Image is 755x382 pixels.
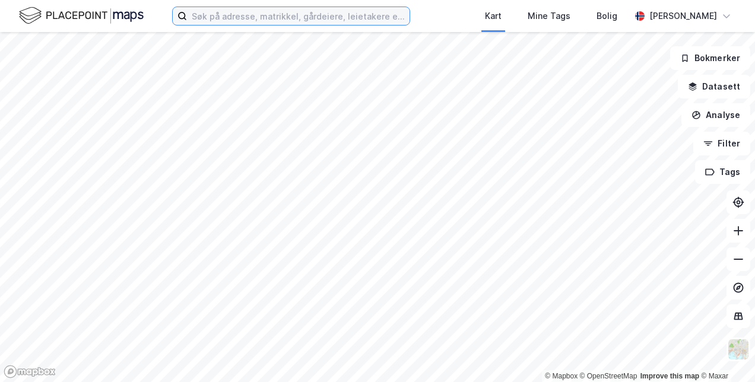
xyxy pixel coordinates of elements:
[597,9,617,23] div: Bolig
[696,325,755,382] iframe: Chat Widget
[528,9,570,23] div: Mine Tags
[485,9,502,23] div: Kart
[187,7,410,25] input: Søk på adresse, matrikkel, gårdeiere, leietakere eller personer
[640,372,699,380] a: Improve this map
[670,46,750,70] button: Bokmerker
[580,372,637,380] a: OpenStreetMap
[649,9,717,23] div: [PERSON_NAME]
[681,103,750,127] button: Analyse
[693,132,750,155] button: Filter
[545,372,578,380] a: Mapbox
[4,365,56,378] a: Mapbox homepage
[695,160,750,184] button: Tags
[678,75,750,98] button: Datasett
[19,5,144,26] img: logo.f888ab2527a4732fd821a326f86c7f29.svg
